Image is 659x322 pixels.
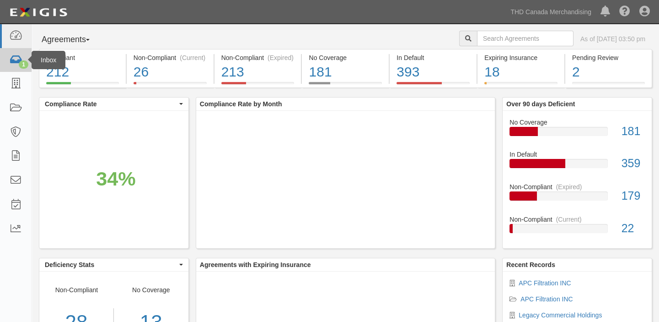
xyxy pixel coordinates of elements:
[39,258,188,271] button: Deficiency Stats
[619,6,630,17] i: Help Center - Complianz
[39,98,188,110] button: Compliance Rate
[503,215,652,224] div: Non-Compliant
[506,3,596,21] a: THD Canada Merchandising
[520,295,573,303] a: APC Filtration INC
[268,53,294,62] div: (Expired)
[134,62,207,82] div: 26
[46,53,119,62] div: Compliant
[39,82,126,89] a: Compliant212
[221,53,295,62] div: Non-Compliant (Expired)
[565,82,652,89] a: Pending Review2
[615,188,652,204] div: 179
[302,82,389,89] a: No Coverage181
[477,82,564,89] a: Expiring Insurance18
[127,82,214,89] a: Non-Compliant(Current)26
[580,34,645,44] div: As of [DATE] 03:50 pm
[615,123,652,140] div: 181
[180,53,205,62] div: (Current)
[96,165,136,193] div: 34%
[615,220,652,237] div: 22
[484,62,557,82] div: 18
[503,118,652,127] div: No Coverage
[572,62,645,82] div: 2
[45,99,177,109] span: Compliance Rate
[32,51,65,69] div: Inbox
[200,261,311,268] b: Agreements with Expiring Insurance
[503,182,652,191] div: Non-Compliant
[503,150,652,159] div: In Default
[396,53,470,62] div: In Default
[390,82,477,89] a: In Default393
[134,53,207,62] div: Non-Compliant (Current)
[309,53,382,62] div: No Coverage
[506,261,555,268] b: Recent Records
[214,82,301,89] a: Non-Compliant(Expired)213
[615,155,652,172] div: 359
[309,62,382,82] div: 181
[477,31,573,46] input: Search Agreements
[46,62,119,82] div: 212
[509,150,645,182] a: In Default359
[484,53,557,62] div: Expiring Insurance
[509,182,645,215] a: Non-Compliant(Expired)179
[45,260,177,269] span: Deficiency Stats
[509,118,645,150] a: No Coverage181
[506,100,575,108] b: Over 90 days Deficient
[572,53,645,62] div: Pending Review
[556,182,582,191] div: (Expired)
[396,62,470,82] div: 393
[19,60,28,69] div: 1
[7,4,70,21] img: logo-5460c22ac91f19d4615b14bd174203de0afe785f0fc80cf4dbbc73dc1793850b.png
[221,62,295,82] div: 213
[519,311,602,319] a: Legacy Commercial Holdings
[519,279,571,287] a: APC Filtration INC
[509,215,645,240] a: Non-Compliant(Current)22
[39,31,107,49] button: Agreements
[200,100,282,108] b: Compliance Rate by Month
[556,215,582,224] div: (Current)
